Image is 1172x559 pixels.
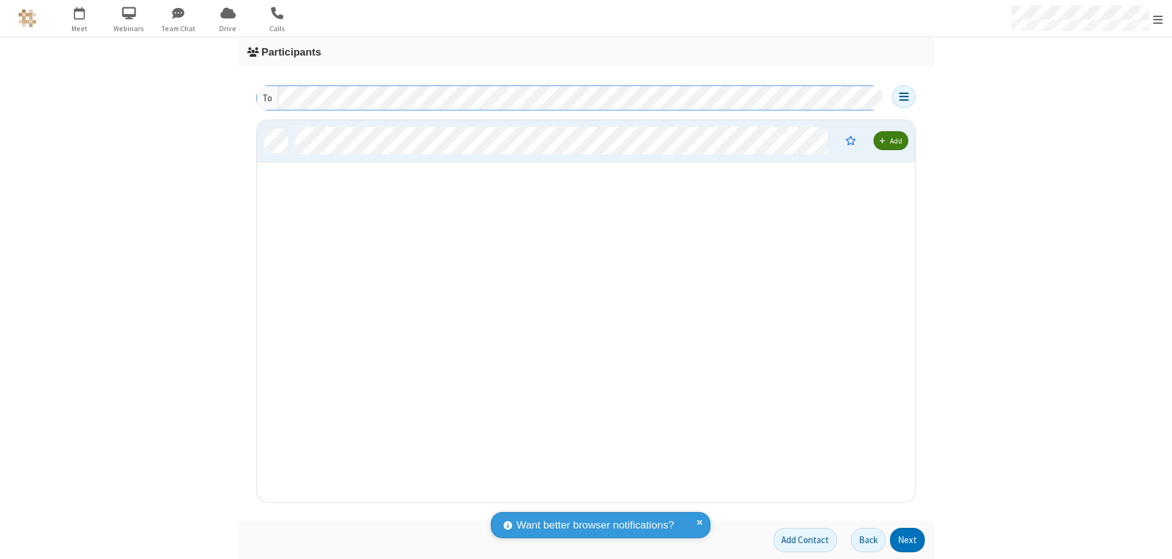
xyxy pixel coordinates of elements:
[156,23,201,34] span: Team Chat
[773,528,837,552] button: Add Contact
[890,528,925,552] button: Next
[106,23,152,34] span: Webinars
[516,518,674,533] span: Want better browser notifications?
[255,23,300,34] span: Calls
[781,534,829,546] span: Add Contact
[205,23,251,34] span: Drive
[57,23,103,34] span: Meet
[892,85,916,108] button: Open menu
[874,131,908,150] button: Add
[18,9,37,27] img: QA Selenium DO NOT DELETE OR CHANGE
[837,130,864,151] button: Moderator
[257,120,916,503] div: grid
[890,136,902,145] span: Add
[247,46,925,58] h3: Participants
[257,86,278,110] div: To
[851,528,886,552] button: Back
